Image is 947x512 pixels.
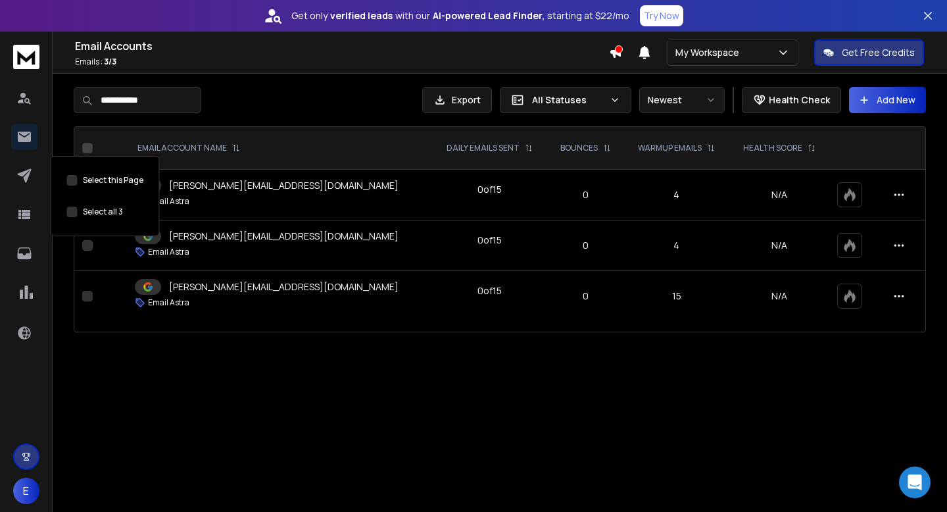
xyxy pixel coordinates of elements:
p: All Statuses [532,93,604,107]
button: Try Now [640,5,683,26]
p: [PERSON_NAME][EMAIL_ADDRESS][DOMAIN_NAME] [169,179,399,192]
div: 0 of 15 [477,183,502,196]
td: 4 [624,170,729,220]
p: WARMUP EMAILS [638,143,702,153]
p: N/A [737,239,821,252]
p: 0 [555,239,616,252]
h1: Email Accounts [75,38,609,54]
p: N/A [737,188,821,201]
p: Get Free Credits [842,46,915,59]
p: Email Astra [148,297,189,308]
div: Open Intercom Messenger [899,467,931,498]
p: BOUNCES [560,143,598,153]
label: Select all 3 [83,207,123,217]
div: 0 of 15 [477,234,502,247]
button: Add New [849,87,926,113]
strong: AI-powered Lead Finder, [433,9,545,22]
img: logo [13,45,39,69]
p: Health Check [769,93,830,107]
td: 4 [624,220,729,271]
div: EMAIL ACCOUNT NAME [137,143,240,153]
p: Email Astra [148,247,189,257]
p: HEALTH SCORE [743,143,802,153]
strong: verified leads [330,9,393,22]
p: Emails : [75,57,609,67]
td: 15 [624,271,729,322]
p: [PERSON_NAME][EMAIL_ADDRESS][DOMAIN_NAME] [169,230,399,243]
p: Email Astra [148,196,189,207]
div: 0 of 15 [477,284,502,297]
label: Select this Page [83,175,143,186]
p: [PERSON_NAME][EMAIL_ADDRESS][DOMAIN_NAME] [169,280,399,294]
button: E [13,478,39,504]
button: Health Check [742,87,841,113]
p: Get only with our starting at $22/mo [291,9,629,22]
button: Get Free Credits [814,39,924,66]
p: N/A [737,290,821,303]
span: 3 / 3 [104,56,116,67]
p: 0 [555,188,616,201]
p: 0 [555,290,616,303]
p: DAILY EMAILS SENT [447,143,520,153]
p: Try Now [644,9,679,22]
button: Newest [639,87,725,113]
p: My Workspace [675,46,744,59]
button: Export [422,87,492,113]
